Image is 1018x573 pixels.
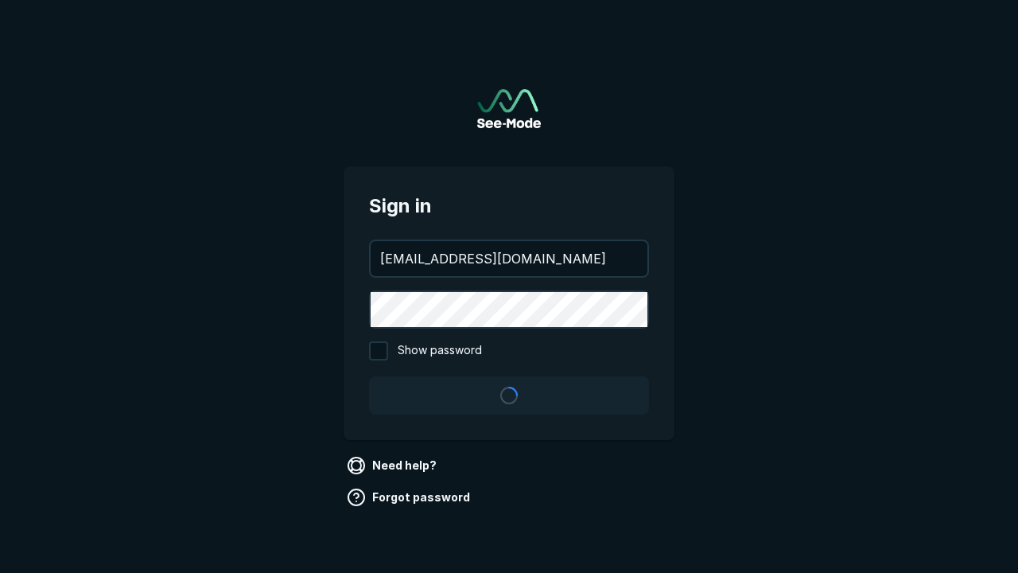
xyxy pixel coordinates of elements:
span: Show password [398,341,482,361]
img: See-Mode Logo [477,89,541,128]
span: Sign in [369,192,649,220]
a: Forgot password [344,485,476,510]
a: Go to sign in [477,89,541,128]
input: your@email.com [371,241,647,276]
a: Need help? [344,453,443,478]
